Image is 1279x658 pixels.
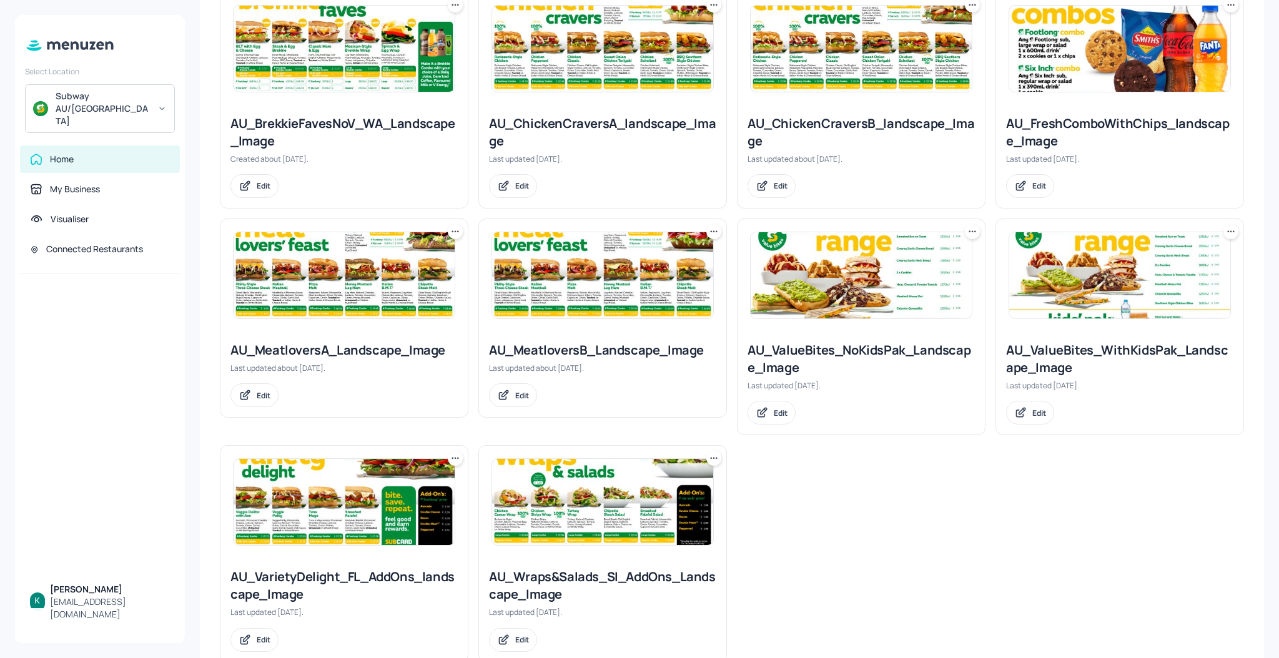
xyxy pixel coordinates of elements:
div: Edit [774,408,788,418]
div: Home [50,153,74,165]
div: Last updated [DATE]. [489,607,716,617]
div: Edit [515,390,529,401]
div: Last updated [DATE]. [1006,154,1233,164]
div: Select Location [25,66,175,77]
div: AU_ValueBites_NoKidsPak_Landscape_Image [748,341,975,376]
div: Last updated [DATE]. [489,154,716,164]
div: Edit [774,180,788,191]
div: Edit [257,180,270,191]
img: 2025-08-12-1754968770026z5b94w7noi8.jpeg [751,6,972,92]
div: Edit [257,390,270,401]
div: Edit [1032,180,1046,191]
img: avatar [33,101,48,116]
div: My Business [50,183,100,195]
img: 2025-07-23-175324237409516zqxu63qyy.jpeg [492,232,713,318]
div: AU_MeatloversA_Landscape_Image [230,341,458,359]
img: 2025-09-09-1757392797844w8mi0xg7xq.jpeg [234,459,455,545]
img: 2025-08-14-1755131139218ru650ej5khk.jpeg [234,232,455,318]
img: 2025-09-04-1756958838246qlubvsu8xy9.jpeg [1009,6,1230,92]
div: Subway AU/[GEOGRAPHIC_DATA] [56,90,150,127]
div: AU_FreshComboWithChips_landscape_Image [1006,115,1233,150]
div: Last updated about [DATE]. [748,154,975,164]
div: [EMAIL_ADDRESS][DOMAIN_NAME] [50,596,170,621]
img: 2025-08-29-1756428191660lw6rmhwjpb.jpeg [492,6,713,92]
div: AU_BrekkieFavesNoV_WA_Landscape_Image [230,115,458,150]
img: 2025-09-15-17579143120245nsjophk4j3.jpeg [1009,232,1230,318]
div: Connected Restaurants [46,243,143,255]
div: Last updated [DATE]. [1006,380,1233,391]
div: Edit [515,634,529,645]
img: 2025-07-18-1752804023273ml7j25a84p.jpeg [751,232,972,318]
div: Edit [515,180,529,191]
div: AU_Wraps&Salads_SI_AddOns_Landscape_Image [489,568,716,603]
div: Visualiser [51,213,89,225]
img: 2025-08-13-1755052488882tu52zlxrh0d.jpeg [234,6,455,92]
img: ACg8ocKBIlbXoTTzaZ8RZ_0B6YnoiWvEjOPx6MQW7xFGuDwnGH3hbQ=s96-c [30,592,45,607]
div: AU_ChickenCraversB_landscape_Image [748,115,975,150]
div: Last updated [DATE]. [230,607,458,617]
div: [PERSON_NAME] [50,583,170,596]
div: AU_MeatloversB_Landscape_Image [489,341,716,359]
div: Created about [DATE]. [230,154,458,164]
div: Last updated about [DATE]. [489,363,716,373]
img: 2025-09-08-1757375224055p66rmgxscdi.jpeg [492,459,713,545]
div: Last updated [DATE]. [748,380,975,391]
div: AU_VarietyDelight_FL_AddOns_landscape_Image [230,568,458,603]
div: Edit [1032,408,1046,418]
div: Edit [257,634,270,645]
div: Last updated about [DATE]. [230,363,458,373]
div: AU_ValueBites_WithKidsPak_Landscape_Image [1006,341,1233,376]
div: AU_ChickenCraversA_landscape_Image [489,115,716,150]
